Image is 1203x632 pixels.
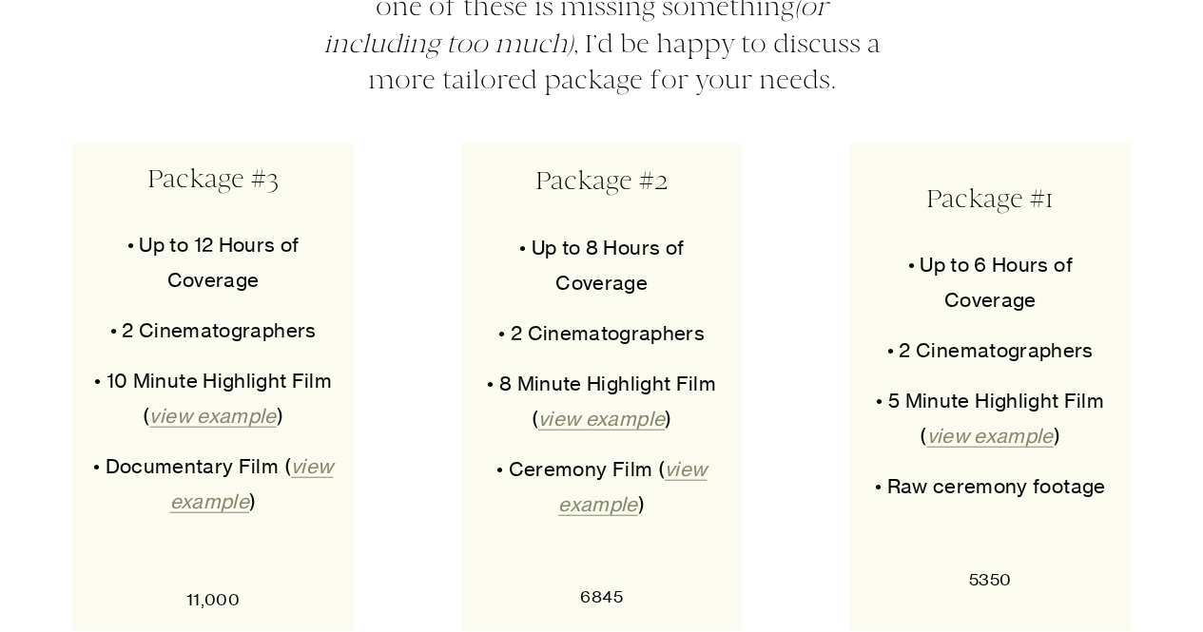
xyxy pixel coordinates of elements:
p: • 2 Cinematographers [478,316,726,351]
p: • 5 Minute Highlight Film ( ) [866,383,1114,453]
a: view example [538,407,665,431]
p: • Up to 6 Hours of Coverage [866,247,1114,317]
h4: Package #1 [866,181,1114,217]
p: • Documentary Film ( ) [89,449,337,519]
p: • 2 Cinematographers [866,333,1114,368]
p: • Raw ceremony footage [866,469,1114,504]
p: • Up to 12 Hours of Coverage [89,227,337,297]
h4: Package #3 [89,161,337,197]
p: • Ceremony Film ( ) [478,451,726,522]
a: view example [149,404,276,428]
p: 11,000 [89,584,337,615]
p: 6845 [478,582,726,612]
p: • 8 Minute Highlight Film ( ) [478,366,726,436]
a: view example [558,457,707,516]
a: view example [926,424,1053,448]
p: • Up to 8 Hours of Coverage [478,230,726,300]
p: • 2 Cinematographers [89,313,337,348]
p: 5350 [866,565,1114,595]
a: view example [170,454,334,513]
h4: Package #2 [478,163,726,199]
p: • 10 Minute Highlight Film ( ) [89,363,337,433]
